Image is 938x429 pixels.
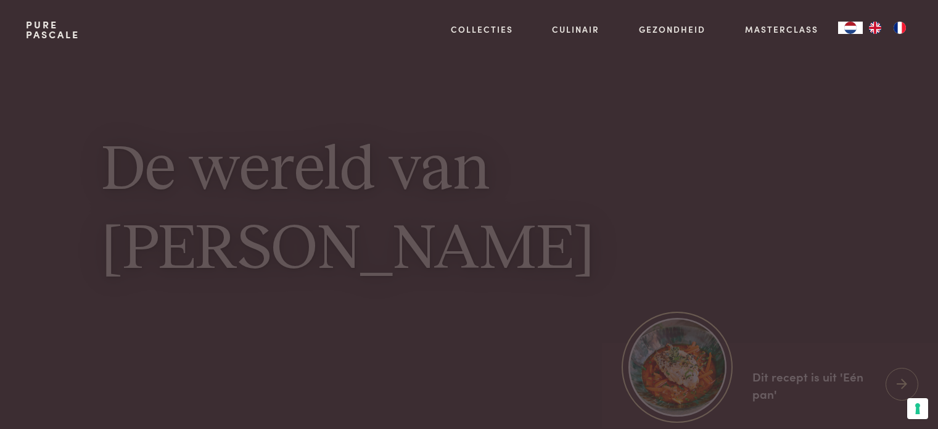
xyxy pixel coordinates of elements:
[838,22,863,34] a: NL
[752,368,876,403] div: Dit recept is uit 'Eén pan'
[639,23,706,36] a: Gezondheid
[863,22,887,34] a: EN
[102,133,837,290] h1: De wereld van [PERSON_NAME]
[451,23,513,36] a: Collecties
[602,343,938,428] a: https://admin.purepascale.com/wp-content/uploads/2025/08/home_recept_link.jpg Dit recept is uit '...
[628,318,726,416] img: https://admin.purepascale.com/wp-content/uploads/2025/08/home_recept_link.jpg
[863,22,912,34] ul: Language list
[745,23,818,36] a: Masterclass
[907,398,928,419] button: Uw voorkeuren voor toestemming voor trackingtechnologieën
[26,20,80,40] a: PurePascale
[838,22,912,34] aside: Language selected: Nederlands
[552,23,599,36] a: Culinair
[887,22,912,34] a: FR
[838,22,863,34] div: Language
